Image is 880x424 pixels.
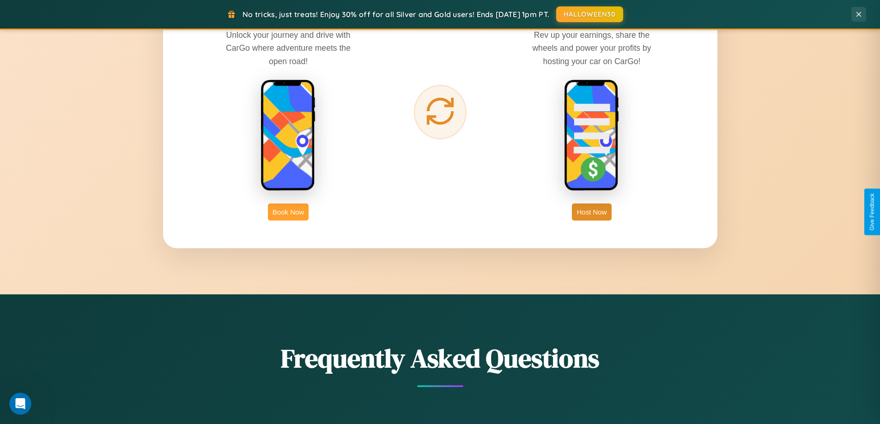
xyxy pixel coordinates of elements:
img: host phone [564,79,619,192]
span: No tricks, just treats! Enjoy 30% off for all Silver and Gold users! Ends [DATE] 1pm PT. [243,10,549,19]
iframe: Intercom live chat [9,393,31,415]
button: HALLOWEEN30 [556,6,623,22]
h2: Frequently Asked Questions [163,340,717,376]
button: Book Now [268,203,309,221]
img: rent phone [261,79,316,192]
p: Unlock your journey and drive with CarGo where adventure meets the open road! [219,29,358,67]
p: Rev up your earnings, share the wheels and power your profits by hosting your car on CarGo! [522,29,661,67]
div: Give Feedback [869,193,875,231]
button: Host Now [572,203,611,221]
